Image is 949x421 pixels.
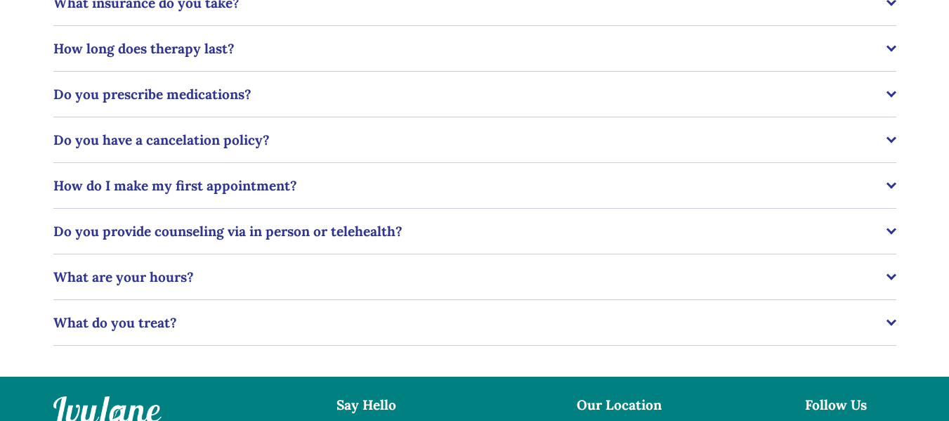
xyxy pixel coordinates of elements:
span: Do you prescribe medications? [53,86,886,103]
button: Do you prescribe medications? [53,72,896,117]
span: How do I make my first appointment? [53,177,886,194]
h4: Follow Us [775,396,896,414]
h4: Our Location [487,396,752,414]
span: What are your hours? [53,268,886,285]
h4: Say Hello [270,396,463,414]
button: How long does therapy last? [53,26,896,71]
button: Do you have a cancelation policy? [53,117,896,162]
span: Do you have a cancelation policy? [53,131,886,148]
button: What do you treat? [53,300,896,345]
span: What do you treat? [53,314,886,331]
span: How long does therapy last? [53,40,886,57]
button: What are your hours? [53,254,896,299]
button: Do you provide counseling via in person or telehealth? [53,209,896,254]
button: How do I make my first appointment? [53,163,896,208]
span: Do you provide counseling via in person or telehealth? [53,223,886,240]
